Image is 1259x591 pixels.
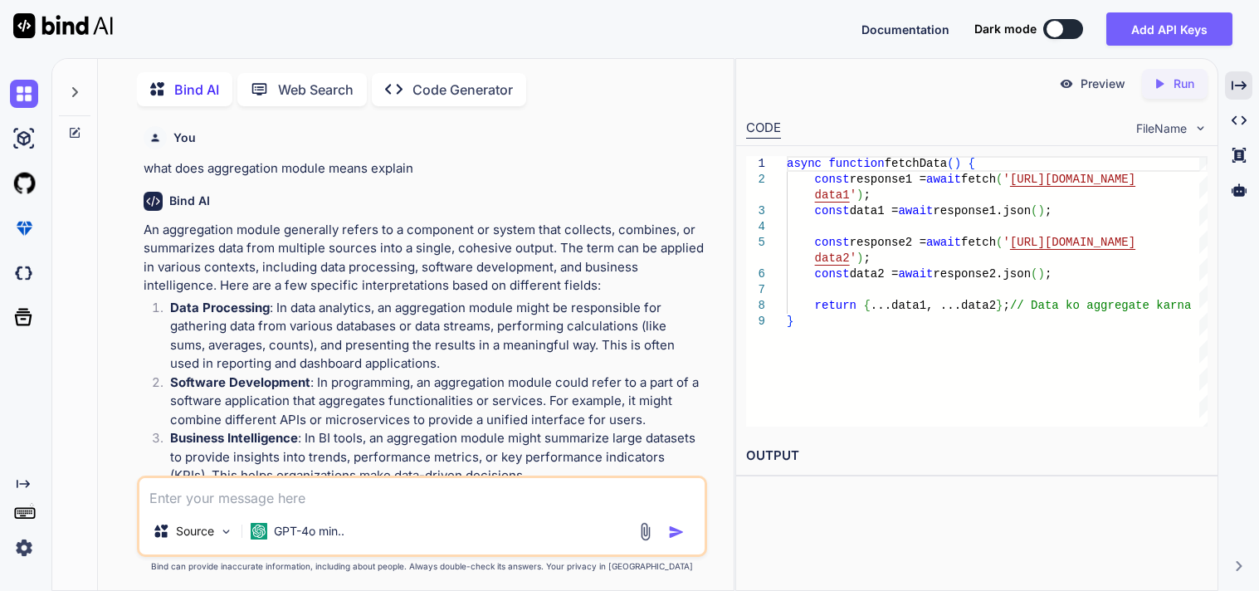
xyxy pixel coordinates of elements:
[10,214,38,242] img: premium
[144,221,704,295] p: An aggregation module generally refers to a component or system that collects, combines, or summa...
[1081,76,1125,92] p: Preview
[251,523,267,540] img: GPT-4o mini
[926,173,961,186] span: await
[170,374,704,430] p: : In programming, an aggregation module could refer to a part of a software application that aggr...
[787,157,822,170] span: async
[1010,299,1191,312] span: // Data ko aggregate karna
[850,204,899,217] span: data1 =
[961,173,996,186] span: fetch
[144,159,704,178] p: what does aggregation module means explain
[137,560,707,573] p: Bind can provide inaccurate information, including about people. Always double-check its answers....
[170,374,310,390] strong: Software Development
[815,188,850,202] span: data1
[746,203,765,219] div: 3
[829,157,885,170] span: function
[864,252,871,265] span: ;
[173,129,196,146] h6: You
[1031,267,1037,281] span: (
[996,236,1003,249] span: (
[176,523,214,540] p: Source
[746,266,765,282] div: 6
[996,299,1003,312] span: }
[1003,236,1010,249] span: '
[815,252,850,265] span: data2
[856,252,863,265] span: )
[1045,267,1052,281] span: ;
[899,204,934,217] span: await
[850,267,899,281] span: data2 =
[1003,299,1010,312] span: ;
[1174,76,1194,92] p: Run
[10,125,38,153] img: ai-studio
[1045,204,1052,217] span: ;
[668,524,685,540] img: icon
[954,157,961,170] span: )
[934,267,1032,281] span: response2.json
[636,522,655,541] img: attachment
[1038,267,1045,281] span: )
[996,173,1003,186] span: (
[969,157,975,170] span: {
[815,267,850,281] span: const
[1010,173,1135,186] span: [URL][DOMAIN_NAME]
[1038,204,1045,217] span: )
[746,298,765,314] div: 8
[10,80,38,108] img: chat
[10,534,38,562] img: settings
[1193,121,1208,135] img: chevron down
[170,429,704,486] p: : In BI tools, an aggregation module might summarize large datasets to provide insights into tren...
[861,21,949,38] button: Documentation
[10,169,38,198] img: githubLight
[278,80,354,100] p: Web Search
[864,299,871,312] span: {
[10,259,38,287] img: darkCloudIdeIcon
[746,314,765,330] div: 9
[170,430,298,446] strong: Business Intelligence
[174,80,219,100] p: Bind AI
[861,22,949,37] span: Documentation
[856,188,863,202] span: )
[885,157,948,170] span: fetchData
[274,523,344,540] p: GPT-4o min..
[412,80,513,100] p: Code Generator
[787,315,793,328] span: }
[1031,204,1037,217] span: (
[974,21,1037,37] span: Dark mode
[815,236,850,249] span: const
[1106,12,1232,46] button: Add API Keys
[746,219,765,235] div: 4
[926,236,961,249] span: await
[169,193,210,209] h6: Bind AI
[1059,76,1074,91] img: preview
[736,437,1218,476] h2: OUTPUT
[934,204,1032,217] span: response1.json
[864,188,871,202] span: ;
[850,173,926,186] span: response1 =
[815,173,850,186] span: const
[746,282,765,298] div: 7
[1003,173,1010,186] span: '
[961,236,996,249] span: fetch
[850,188,856,202] span: '
[746,156,765,172] div: 1
[871,299,996,312] span: ...data1, ...data2
[746,119,781,139] div: CODE
[746,172,765,188] div: 2
[1010,236,1135,249] span: [URL][DOMAIN_NAME]
[170,300,270,315] strong: Data Processing
[947,157,954,170] span: (
[850,236,926,249] span: response2 =
[170,299,704,374] p: : In data analytics, an aggregation module might be responsible for gathering data from various d...
[899,267,934,281] span: await
[746,235,765,251] div: 5
[13,13,113,38] img: Bind AI
[850,252,856,265] span: '
[1136,120,1187,137] span: FileName
[219,525,233,539] img: Pick Models
[815,299,856,312] span: return
[815,204,850,217] span: const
